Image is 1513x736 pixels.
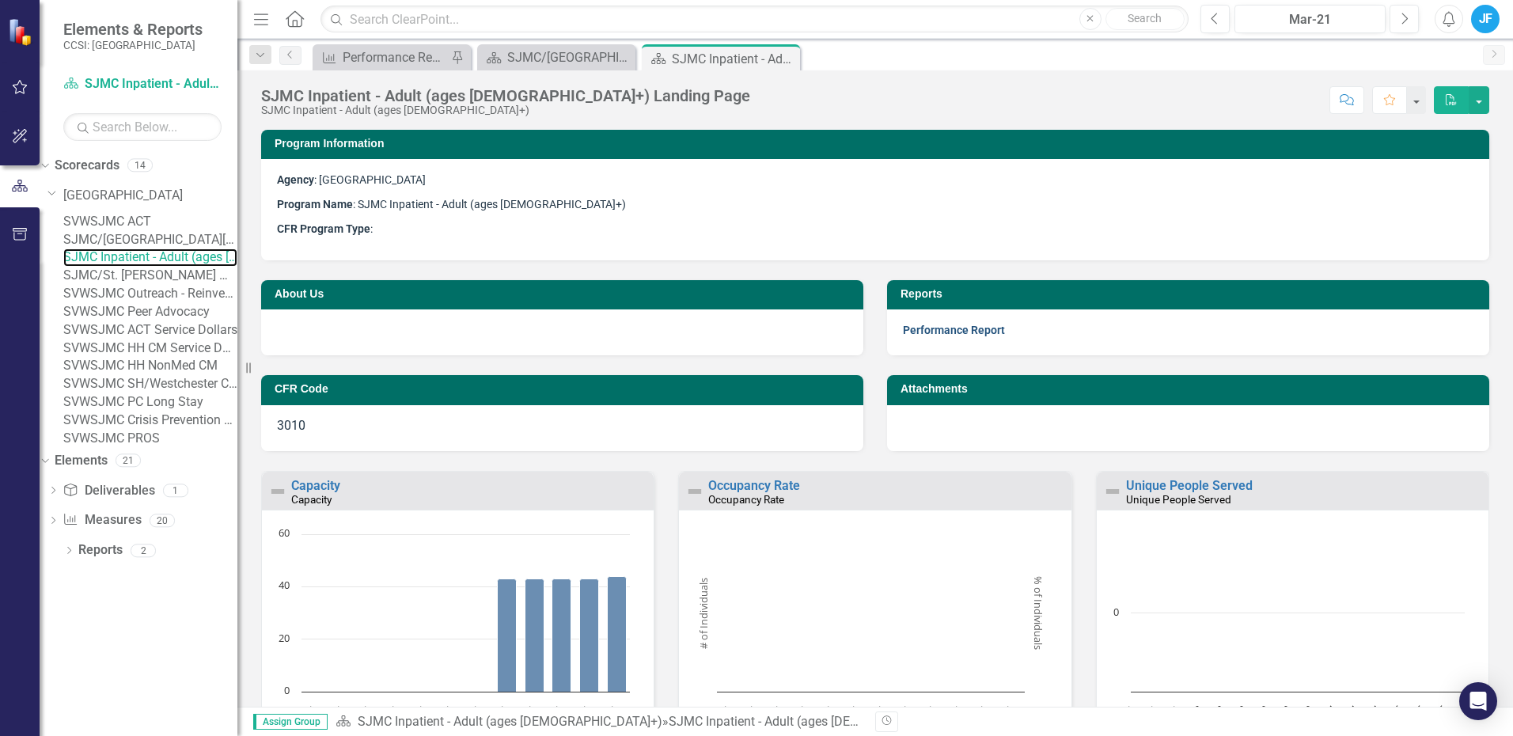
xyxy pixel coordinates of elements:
[708,493,784,506] small: Occupancy Rate
[63,340,237,358] a: SVWSJMC HH CM Service Dollars
[63,113,222,141] input: Search Below...
[669,714,1054,729] div: SJMC Inpatient - Adult (ages [DEMOGRAPHIC_DATA]+) Landing Page
[261,87,750,104] div: SJMC Inpatient - Adult (ages [DEMOGRAPHIC_DATA]+) Landing Page
[277,198,353,211] strong: Program Name
[63,39,203,51] small: CCSI: [GEOGRAPHIC_DATA]
[63,231,237,249] a: SJMC/[GEOGRAPHIC_DATA][PERSON_NAME] Inpatient – Adult (ages [DEMOGRAPHIC_DATA]+)
[275,288,855,300] h3: About Us
[1240,10,1380,29] div: Mar-21
[1234,5,1386,33] button: Mar-21
[343,47,447,67] div: Performance Report
[1113,605,1119,619] text: 0
[63,393,237,412] a: SVWSJMC PC Long Stay
[163,484,188,497] div: 1
[63,20,203,39] span: Elements & Reports
[63,248,237,267] a: SJMC Inpatient - Adult (ages [DEMOGRAPHIC_DATA]+)
[277,198,626,211] span: : SJMC Inpatient - Adult (ages [DEMOGRAPHIC_DATA]+)
[63,285,237,303] a: SVWSJMC Outreach - Reinvestment
[63,357,237,375] a: SVWSJMC HH NonMed CM
[708,478,800,493] a: Occupancy Rate
[63,213,237,231] a: SVWSJMC ACT
[253,714,328,730] span: Assign Group
[903,324,1005,336] a: Performance Report
[1126,478,1253,493] a: Unique People Served
[552,579,571,692] path: Oct-21, 43. Actual.
[291,478,340,493] a: Capacity
[277,173,426,186] span: : [GEOGRAPHIC_DATA]
[63,412,237,430] a: SVWSJMC Crisis Prevention and Response Team
[127,159,153,173] div: 14
[63,75,222,93] a: SJMC Inpatient - Adult (ages [DEMOGRAPHIC_DATA]+)
[55,452,108,470] a: Elements
[1126,493,1231,506] small: Unique People Served
[1031,576,1045,650] text: % of Individuals
[63,321,237,340] a: SVWSJMC ACT Service Dollars
[291,493,332,506] small: Capacity
[1128,12,1162,25] span: Search
[277,418,305,433] span: 3010
[277,173,314,186] strong: Agency
[275,383,855,395] h3: CFR Code
[1103,482,1122,501] img: Not Defined
[320,6,1189,33] input: Search ClearPoint...
[63,511,141,529] a: Measures
[672,49,796,69] div: SJMC Inpatient - Adult (ages [DEMOGRAPHIC_DATA]+) Landing Page
[63,267,237,285] a: SJMC/St. [PERSON_NAME] Westchester Inpatient – Adolescent (ages [DEMOGRAPHIC_DATA])
[63,303,237,321] a: SVWSJMC Peer Advocacy
[507,47,631,67] div: SJMC/[GEOGRAPHIC_DATA][PERSON_NAME] Inpatient – Adolescent (ages [DEMOGRAPHIC_DATA]) Landing Page
[63,375,237,393] a: SVWSJMC SH/Westchester Cty
[580,579,599,692] path: Nov-21, 43. Actual.
[261,104,750,116] div: SJMC Inpatient - Adult (ages [DEMOGRAPHIC_DATA]+)
[279,578,290,592] text: 40
[336,713,863,731] div: »
[1459,682,1497,720] div: Open Intercom Messenger
[498,579,517,692] path: Aug-21, 43. Actual.
[696,578,711,649] text: # of Individuals
[685,482,704,501] img: Not Defined
[608,577,627,692] path: Dec-21, 44. Actual.
[358,714,662,729] a: SJMC Inpatient - Adult (ages [DEMOGRAPHIC_DATA]+)
[277,222,370,235] strong: CFR Program Type
[279,525,290,540] text: 60
[63,482,154,500] a: Deliverables
[8,18,36,46] img: ClearPoint Strategy
[63,187,237,205] a: [GEOGRAPHIC_DATA]
[901,383,1481,395] h3: Attachments
[277,222,373,235] span: :
[63,430,237,448] a: SVWSJMC PROS
[275,138,1481,150] h3: Program Information
[150,514,175,527] div: 20
[116,453,141,467] div: 21
[78,541,123,560] a: Reports
[268,482,287,501] img: Not Defined
[901,288,1481,300] h3: Reports
[131,544,156,557] div: 2
[1105,8,1185,30] button: Search
[1471,5,1500,33] button: JF
[284,683,290,697] text: 0
[55,157,119,175] a: Scorecards
[481,47,631,67] a: SJMC/[GEOGRAPHIC_DATA][PERSON_NAME] Inpatient – Adolescent (ages [DEMOGRAPHIC_DATA]) Landing Page
[525,579,544,692] path: Sep-21, 43. Actual.
[317,47,447,67] a: Performance Report
[279,631,290,645] text: 20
